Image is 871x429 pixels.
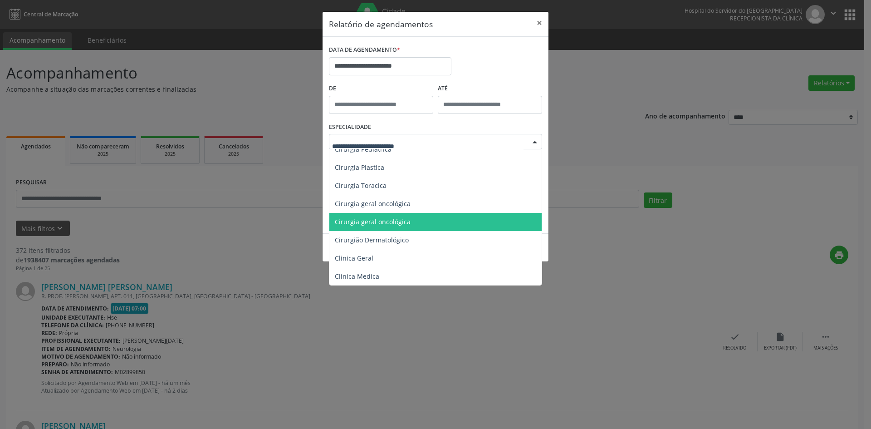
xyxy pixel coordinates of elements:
[335,181,387,190] span: Cirurgia Toracica
[335,199,411,208] span: Cirurgia geral oncológica
[335,145,391,153] span: Cirurgia Pediatrica
[329,120,371,134] label: ESPECIALIDADE
[335,236,409,244] span: Cirurgião Dermatológico
[335,254,373,262] span: Clinica Geral
[530,12,548,34] button: Close
[438,82,542,96] label: ATÉ
[329,43,400,57] label: DATA DE AGENDAMENTO
[335,272,379,281] span: Clinica Medica
[335,217,411,226] span: Cirurgia geral oncológica
[329,82,433,96] label: De
[335,163,384,172] span: Cirurgia Plastica
[329,18,433,30] h5: Relatório de agendamentos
